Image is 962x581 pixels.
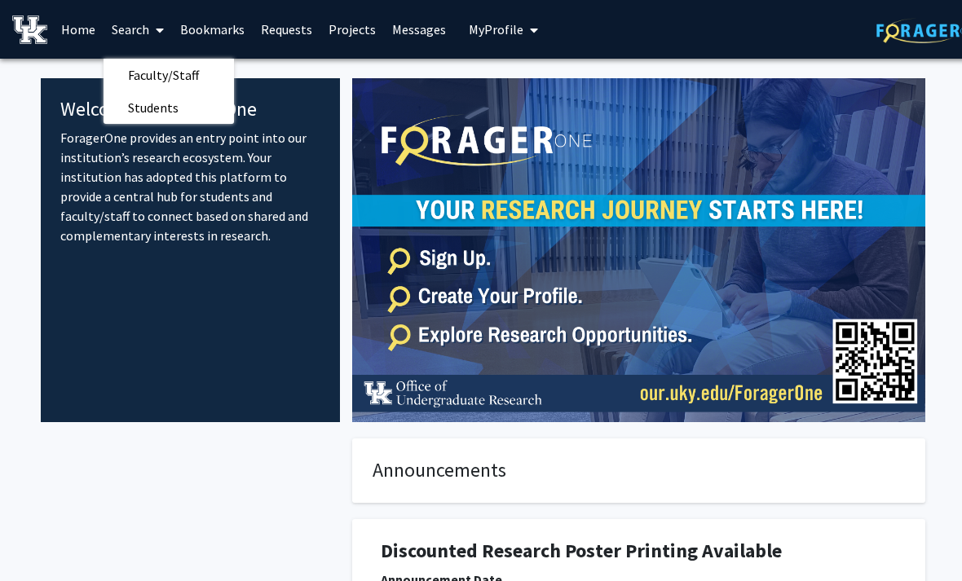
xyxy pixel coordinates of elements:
a: Bookmarks [172,1,253,58]
iframe: Chat [12,508,69,569]
img: University of Kentucky Logo [12,15,47,44]
span: Students [104,91,203,124]
a: Requests [253,1,320,58]
h1: Discounted Research Poster Printing Available [381,539,897,563]
a: Faculty/Staff [104,63,234,87]
a: Home [53,1,104,58]
span: Faculty/Staff [104,59,223,91]
a: Students [104,95,234,120]
a: Search [104,1,172,58]
p: ForagerOne provides an entry point into our institution’s research ecosystem. Your institution ha... [60,128,320,245]
a: Messages [384,1,454,58]
img: Cover Image [352,78,925,422]
h4: Announcements [373,459,905,482]
h4: Welcome to ForagerOne [60,98,320,121]
span: My Profile [469,21,523,37]
a: Projects [320,1,384,58]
